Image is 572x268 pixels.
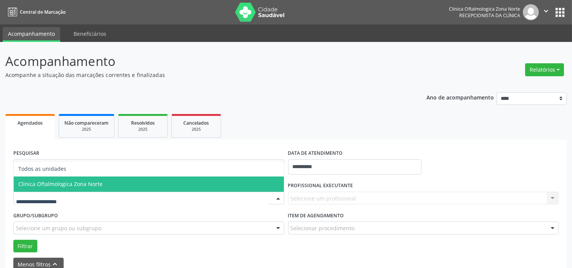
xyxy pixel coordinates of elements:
[13,240,37,253] button: Filtrar
[13,210,58,221] label: Grupo/Subgrupo
[291,224,355,232] span: Selecionar procedimento
[18,120,43,126] span: Agendados
[68,27,112,40] a: Beneficiários
[3,27,60,42] a: Acompanhamento
[288,180,353,192] label: PROFISSIONAL EXECUTANTE
[5,71,398,79] p: Acompanhe a situação das marcações correntes e finalizadas
[131,120,155,126] span: Resolvidos
[525,63,564,76] button: Relatórios
[5,52,398,71] p: Acompanhamento
[542,7,550,15] i: 
[288,210,344,221] label: Item de agendamento
[18,165,66,172] span: Todos as unidades
[288,148,343,159] label: DATA DE ATENDIMENTO
[426,92,494,102] p: Ano de acompanhamento
[523,4,539,20] img: img
[124,127,162,132] div: 2025
[18,180,103,188] span: Clinica Oftalmologica Zona Norte
[16,224,101,232] span: Selecione um grupo ou subgrupo
[449,6,520,12] div: Clinica Oftalmologica Zona Norte
[5,6,66,18] a: Central de Marcação
[64,127,109,132] div: 2025
[539,4,553,20] button: 
[184,120,209,126] span: Cancelados
[177,127,215,132] div: 2025
[13,148,39,159] label: PESQUISAR
[20,9,66,15] span: Central de Marcação
[553,6,567,19] button: apps
[459,12,520,19] span: Recepcionista da clínica
[64,120,109,126] span: Não compareceram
